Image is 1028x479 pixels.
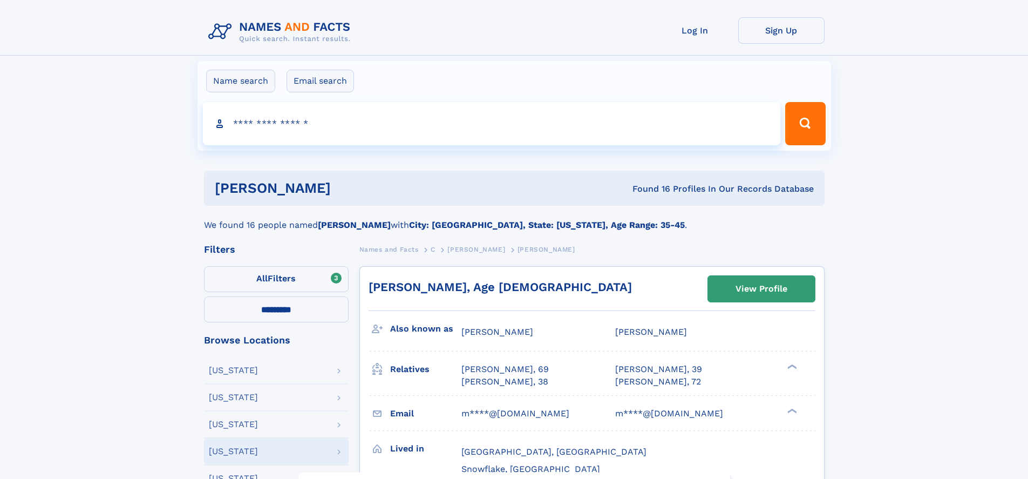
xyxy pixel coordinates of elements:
[409,220,685,230] b: City: [GEOGRAPHIC_DATA], State: [US_STATE], Age Range: 35-45
[204,266,349,292] label: Filters
[461,447,646,457] span: [GEOGRAPHIC_DATA], [GEOGRAPHIC_DATA]
[652,17,738,44] a: Log In
[204,335,349,345] div: Browse Locations
[785,363,798,370] div: ❯
[390,360,461,379] h3: Relatives
[431,246,435,253] span: C
[461,363,549,375] a: [PERSON_NAME], 69
[461,376,548,388] a: [PERSON_NAME], 38
[785,102,825,145] button: Search Button
[481,183,814,195] div: Found 16 Profiles In Our Records Database
[215,181,482,195] h1: [PERSON_NAME]
[209,366,258,375] div: [US_STATE]
[204,245,349,254] div: Filters
[615,376,701,388] a: [PERSON_NAME], 72
[738,17,825,44] a: Sign Up
[209,447,258,456] div: [US_STATE]
[615,327,687,337] span: [PERSON_NAME]
[359,242,419,256] a: Names and Facts
[518,246,575,253] span: [PERSON_NAME]
[708,276,815,302] a: View Profile
[736,276,787,301] div: View Profile
[203,102,781,145] input: search input
[461,464,600,474] span: Snowflake, [GEOGRAPHIC_DATA]
[390,404,461,423] h3: Email
[209,393,258,402] div: [US_STATE]
[431,242,435,256] a: C
[461,327,533,337] span: [PERSON_NAME]
[209,420,258,429] div: [US_STATE]
[447,242,505,256] a: [PERSON_NAME]
[369,280,632,294] a: [PERSON_NAME], Age [DEMOGRAPHIC_DATA]
[287,70,354,92] label: Email search
[318,220,391,230] b: [PERSON_NAME]
[390,320,461,338] h3: Also known as
[615,363,702,375] a: [PERSON_NAME], 39
[447,246,505,253] span: [PERSON_NAME]
[785,407,798,414] div: ❯
[206,70,275,92] label: Name search
[204,17,359,46] img: Logo Names and Facts
[256,273,268,284] span: All
[204,206,825,232] div: We found 16 people named with .
[390,440,461,458] h3: Lived in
